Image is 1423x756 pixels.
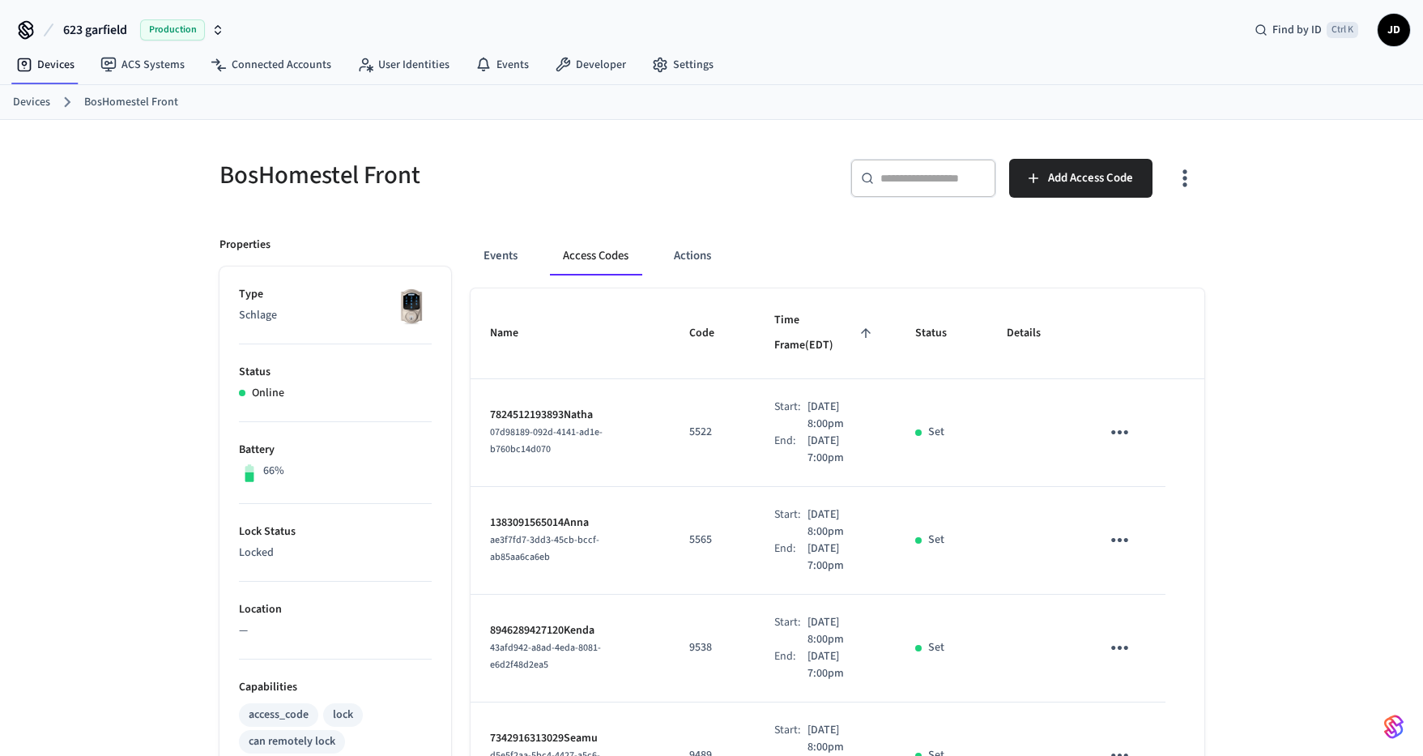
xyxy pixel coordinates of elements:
div: Start: [774,614,807,648]
a: User Identities [344,50,462,79]
p: Online [252,385,284,402]
button: Events [471,237,530,275]
p: [DATE] 7:00pm [807,648,876,682]
a: Settings [639,50,726,79]
span: Add Access Code [1048,168,1133,189]
div: End: [774,648,807,682]
span: Time Frame(EDT) [774,308,876,359]
a: Devices [3,50,87,79]
p: Type [239,286,432,303]
a: ACS Systems [87,50,198,79]
span: Status [915,321,968,346]
h5: BosHomestel Front [219,159,702,192]
p: 8946289427120Kenda [490,622,650,639]
div: Start: [774,399,807,433]
p: Capabilities [239,679,432,696]
a: Developer [542,50,639,79]
p: — [239,622,432,639]
p: Set [928,424,944,441]
div: ant example [471,237,1204,275]
span: 07d98189-092d-4141-ad1e-b760bc14d070 [490,425,603,456]
div: Start: [774,506,807,540]
p: 9538 [689,639,735,656]
a: Events [462,50,542,79]
p: 5522 [689,424,735,441]
p: Set [928,532,944,549]
span: JD [1379,15,1408,45]
span: Production [140,19,205,41]
button: Actions [661,237,724,275]
span: ae3f7fd7-3dd3-45cb-bccf-ab85aa6ca6eb [490,533,599,564]
img: Schlage Sense Smart Deadbolt with Camelot Trim, Front [391,286,432,327]
p: 7342916313029Seamu [490,730,650,747]
span: Code [689,321,735,346]
span: Find by ID [1272,22,1322,38]
div: Find by IDCtrl K [1242,15,1371,45]
p: Set [928,639,944,656]
div: End: [774,540,807,574]
img: SeamLogoGradient.69752ec5.svg [1384,714,1404,740]
div: access_code [249,707,309,724]
p: [DATE] 8:00pm [807,722,876,756]
p: [DATE] 7:00pm [807,433,876,467]
span: Ctrl K [1327,22,1358,38]
p: [DATE] 7:00pm [807,540,876,574]
div: can remotely lock [249,733,335,750]
p: Locked [239,545,432,562]
p: Battery [239,442,432,459]
span: Name [490,321,539,346]
span: 43afd942-a8ad-4eda-8081-e6d2f48d2ea5 [490,641,601,672]
p: 1383091565014Anna [490,515,650,532]
p: 5565 [689,532,735,549]
p: 7824512193893Natha [490,407,650,424]
span: 623 garfield [63,20,127,40]
p: Schlage [239,307,432,324]
div: Start: [774,722,807,756]
p: Status [239,364,432,381]
div: lock [333,707,353,724]
p: [DATE] 8:00pm [807,506,876,540]
p: Properties [219,237,271,254]
p: [DATE] 8:00pm [807,399,876,433]
a: BosHomestel Front [84,94,178,111]
button: Access Codes [550,237,641,275]
p: 66% [263,463,284,480]
a: Connected Accounts [198,50,344,79]
span: Details [1007,321,1062,346]
p: [DATE] 8:00pm [807,614,876,648]
p: Lock Status [239,523,432,540]
button: Add Access Code [1009,159,1152,198]
p: Location [239,601,432,618]
div: End: [774,433,807,467]
a: Devices [13,94,50,111]
button: JD [1378,14,1410,46]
